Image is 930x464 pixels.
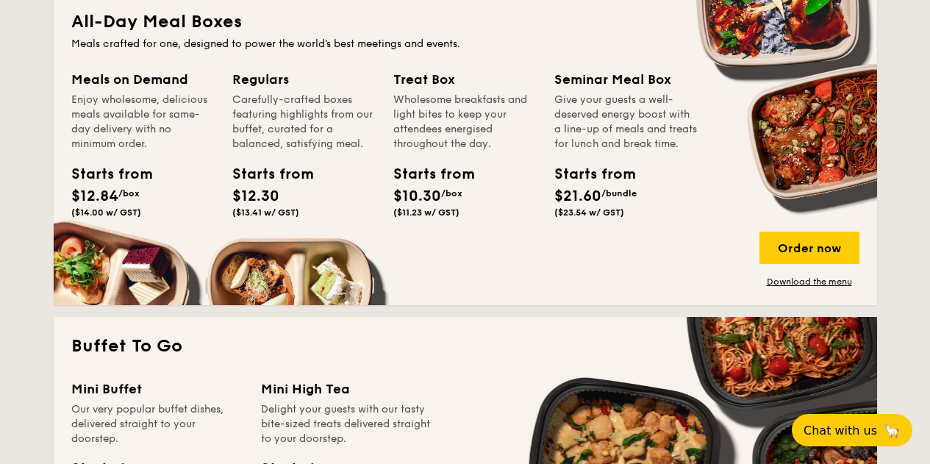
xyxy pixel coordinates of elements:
span: ($14.00 w/ GST) [71,207,141,218]
span: ($13.41 w/ GST) [232,207,299,218]
span: /bundle [601,188,637,199]
div: Starts from [232,163,298,185]
span: $10.30 [393,188,441,205]
div: Starts from [393,163,459,185]
div: Give your guests a well-deserved energy boost with a line-up of meals and treats for lunch and br... [554,93,698,151]
div: Seminar Meal Box [554,69,698,90]
h2: All-Day Meal Boxes [71,10,859,34]
div: Starts from [554,163,620,185]
span: ($23.54 w/ GST) [554,207,624,218]
div: Meals on Demand [71,69,215,90]
div: Delight your guests with our tasty bite-sized treats delivered straight to your doorstep. [261,402,433,446]
span: /box [118,188,140,199]
button: Chat with us🦙 [792,414,912,446]
div: Mini High Tea [261,379,433,399]
span: ($11.23 w/ GST) [393,207,459,218]
span: $12.30 [232,188,279,205]
div: Treat Box [393,69,537,90]
h2: Buffet To Go [71,335,859,358]
div: Carefully-crafted boxes featuring highlights from our buffet, curated for a balanced, satisfying ... [232,93,376,151]
div: Mini Buffet [71,379,243,399]
span: Chat with us [804,424,877,438]
div: Starts from [71,163,137,185]
span: 🦙 [883,422,901,439]
div: Regulars [232,69,376,90]
div: Order now [759,232,859,264]
div: Wholesome breakfasts and light bites to keep your attendees energised throughout the day. [393,93,537,151]
div: Our very popular buffet dishes, delivered straight to your doorstep. [71,402,243,446]
span: $21.60 [554,188,601,205]
span: $12.84 [71,188,118,205]
span: /box [441,188,462,199]
a: Download the menu [759,276,859,288]
div: Enjoy wholesome, delicious meals available for same-day delivery with no minimum order. [71,93,215,151]
div: Meals crafted for one, designed to power the world's best meetings and events. [71,37,859,51]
